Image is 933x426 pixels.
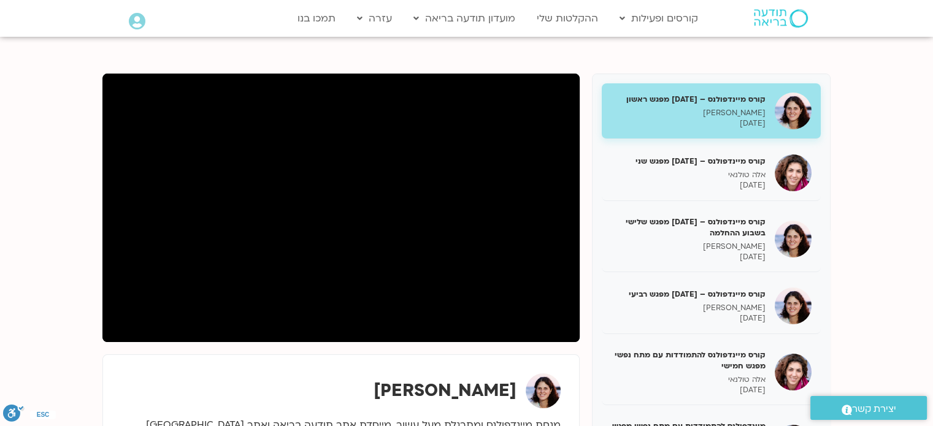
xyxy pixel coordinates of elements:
[611,118,766,129] p: [DATE]
[611,170,766,180] p: אלה טולנאי
[611,252,766,262] p: [DATE]
[775,221,812,257] img: קורס מיינדפולנס – יוני 25 מפגש שלישי בשבוע ההחלמה
[613,7,704,30] a: קורסים ופעילות
[810,396,927,420] a: יצירת קשר
[351,7,398,30] a: עזרה
[611,242,766,252] p: [PERSON_NAME]
[611,385,766,395] p: [DATE]
[291,7,342,30] a: תמכו בנו
[611,108,766,118] p: [PERSON_NAME]
[374,379,516,402] strong: [PERSON_NAME]
[611,349,766,371] h5: קורס מיינדפולנס להתמודדות עם מתח נפשי מפגש חמישי
[611,375,766,385] p: אלה טולנאי
[611,303,766,313] p: [PERSON_NAME]
[611,216,766,238] h5: קורס מיינדפולנס – [DATE] מפגש שלישי בשבוע ההחלמה
[526,373,561,408] img: מיכל גורל
[407,7,521,30] a: מועדון תודעה בריאה
[775,287,812,324] img: קורס מיינדפולנס – יוני 25 מפגש רביעי
[852,401,896,417] span: יצירת קשר
[611,156,766,167] h5: קורס מיינדפולנס – [DATE] מפגש שני
[754,9,808,28] img: תודעה בריאה
[611,313,766,324] p: [DATE]
[611,180,766,191] p: [DATE]
[775,93,812,129] img: קורס מיינדפולנס – יוני 25 מפגש ראשון
[611,94,766,105] h5: קורס מיינדפולנס – [DATE] מפגש ראשון
[775,154,812,191] img: קורס מיינדפולנס – יוני 25 מפגש שני
[531,7,604,30] a: ההקלטות שלי
[775,354,812,390] img: קורס מיינדפולנס להתמודדות עם מתח נפשי מפגש חמישי
[611,289,766,300] h5: קורס מיינדפולנס – [DATE] מפגש רביעי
